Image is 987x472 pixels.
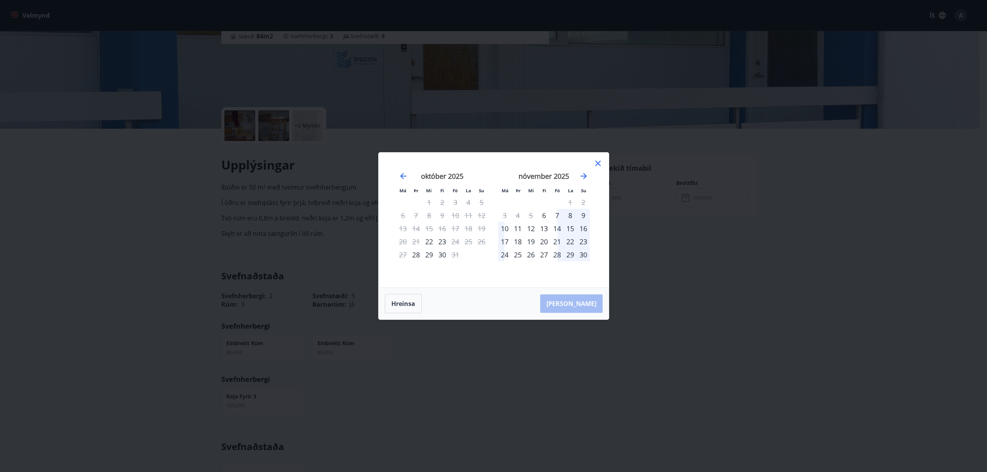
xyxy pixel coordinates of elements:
div: 27 [537,248,551,261]
div: Move backward to switch to the previous month. [399,171,408,181]
div: Aðeins innritun í boði [423,235,436,248]
div: Move forward to switch to the next month. [579,171,588,181]
td: Choose sunnudagur, 23. nóvember 2025 as your check-in date. It’s available. [577,235,590,248]
td: Not available. miðvikudagur, 1. október 2025 [423,196,436,209]
div: Aðeins útritun í boði [449,248,462,261]
div: 28 [551,248,564,261]
td: Not available. mánudagur, 27. október 2025 [396,248,409,261]
td: Not available. sunnudagur, 5. október 2025 [475,196,488,209]
div: 10 [498,222,511,235]
div: 11 [511,222,524,235]
td: Not available. fimmtudagur, 9. október 2025 [436,209,449,222]
div: 23 [577,235,590,248]
div: 29 [564,248,577,261]
div: 14 [551,222,564,235]
small: Fi [542,188,546,193]
div: 17 [498,235,511,248]
td: Choose mánudagur, 24. nóvember 2025 as your check-in date. It’s available. [498,248,511,261]
td: Choose mánudagur, 17. nóvember 2025 as your check-in date. It’s available. [498,235,511,248]
div: Aðeins útritun í boði [449,235,462,248]
div: 25 [511,248,524,261]
div: 26 [524,248,537,261]
div: 7 [551,209,564,222]
td: Choose föstudagur, 14. nóvember 2025 as your check-in date. It’s available. [551,222,564,235]
td: Choose fimmtudagur, 20. nóvember 2025 as your check-in date. It’s available. [537,235,551,248]
td: Choose þriðjudagur, 11. nóvember 2025 as your check-in date. It’s available. [511,222,524,235]
td: Not available. þriðjudagur, 21. október 2025 [409,235,423,248]
td: Not available. föstudagur, 17. október 2025 [449,222,462,235]
td: Not available. laugardagur, 25. október 2025 [462,235,475,248]
td: Not available. laugardagur, 11. október 2025 [462,209,475,222]
div: 9 [577,209,590,222]
td: Not available. föstudagur, 10. október 2025 [449,209,462,222]
small: Fi [440,188,444,193]
td: Choose miðvikudagur, 29. október 2025 as your check-in date. It’s available. [423,248,436,261]
td: Not available. sunnudagur, 12. október 2025 [475,209,488,222]
div: 22 [564,235,577,248]
td: Choose miðvikudagur, 26. nóvember 2025 as your check-in date. It’s available. [524,248,537,261]
td: Choose sunnudagur, 16. nóvember 2025 as your check-in date. It’s available. [577,222,590,235]
div: 15 [564,222,577,235]
td: Not available. fimmtudagur, 2. október 2025 [436,196,449,209]
td: Choose þriðjudagur, 25. nóvember 2025 as your check-in date. It’s available. [511,248,524,261]
td: Choose þriðjudagur, 28. október 2025 as your check-in date. It’s available. [409,248,423,261]
div: 8 [564,209,577,222]
td: Choose föstudagur, 7. nóvember 2025 as your check-in date. It’s available. [551,209,564,222]
td: Not available. mánudagur, 3. nóvember 2025 [498,209,511,222]
td: Not available. miðvikudagur, 15. október 2025 [423,222,436,235]
td: Not available. mánudagur, 20. október 2025 [396,235,409,248]
td: Choose fimmtudagur, 13. nóvember 2025 as your check-in date. It’s available. [537,222,551,235]
div: Aðeins innritun í boði [537,209,551,222]
td: Not available. mánudagur, 6. október 2025 [396,209,409,222]
td: Choose fimmtudagur, 30. október 2025 as your check-in date. It’s available. [436,248,449,261]
td: Choose föstudagur, 21. nóvember 2025 as your check-in date. It’s available. [551,235,564,248]
td: Choose miðvikudagur, 22. október 2025 as your check-in date. It’s available. [423,235,436,248]
td: Not available. þriðjudagur, 7. október 2025 [409,209,423,222]
small: Mi [528,188,534,193]
td: Not available. mánudagur, 13. október 2025 [396,222,409,235]
div: 24 [498,248,511,261]
small: Fö [453,188,458,193]
td: Not available. laugardagur, 18. október 2025 [462,222,475,235]
div: 23 [436,235,449,248]
td: Not available. þriðjudagur, 14. október 2025 [409,222,423,235]
td: Choose laugardagur, 15. nóvember 2025 as your check-in date. It’s available. [564,222,577,235]
div: 21 [551,235,564,248]
td: Not available. miðvikudagur, 5. nóvember 2025 [524,209,537,222]
td: Choose laugardagur, 8. nóvember 2025 as your check-in date. It’s available. [564,209,577,222]
td: Not available. föstudagur, 31. október 2025 [449,248,462,261]
div: 30 [577,248,590,261]
td: Choose föstudagur, 28. nóvember 2025 as your check-in date. It’s available. [551,248,564,261]
strong: nóvember 2025 [519,171,569,181]
td: Choose miðvikudagur, 19. nóvember 2025 as your check-in date. It’s available. [524,235,537,248]
td: Not available. sunnudagur, 19. október 2025 [475,222,488,235]
td: Choose fimmtudagur, 6. nóvember 2025 as your check-in date. It’s available. [537,209,551,222]
small: Þr [516,188,520,193]
td: Not available. laugardagur, 4. október 2025 [462,196,475,209]
small: Þr [414,188,418,193]
td: Not available. þriðjudagur, 4. nóvember 2025 [511,209,524,222]
td: Not available. föstudagur, 24. október 2025 [449,235,462,248]
div: 20 [537,235,551,248]
small: Su [479,188,484,193]
div: 16 [577,222,590,235]
td: Choose mánudagur, 10. nóvember 2025 as your check-in date. It’s available. [498,222,511,235]
div: 19 [524,235,537,248]
small: Mi [426,188,432,193]
td: Choose þriðjudagur, 18. nóvember 2025 as your check-in date. It’s available. [511,235,524,248]
td: Not available. sunnudagur, 2. nóvember 2025 [577,196,590,209]
td: Not available. sunnudagur, 26. október 2025 [475,235,488,248]
td: Choose miðvikudagur, 12. nóvember 2025 as your check-in date. It’s available. [524,222,537,235]
td: Not available. miðvikudagur, 8. október 2025 [423,209,436,222]
div: 30 [436,248,449,261]
div: 12 [524,222,537,235]
small: La [568,188,573,193]
td: Not available. fimmtudagur, 16. október 2025 [436,222,449,235]
td: Not available. laugardagur, 1. nóvember 2025 [564,196,577,209]
td: Choose sunnudagur, 9. nóvember 2025 as your check-in date. It’s available. [577,209,590,222]
td: Choose fimmtudagur, 27. nóvember 2025 as your check-in date. It’s available. [537,248,551,261]
small: Má [502,188,509,193]
strong: október 2025 [421,171,463,181]
td: Choose laugardagur, 22. nóvember 2025 as your check-in date. It’s available. [564,235,577,248]
div: 29 [423,248,436,261]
